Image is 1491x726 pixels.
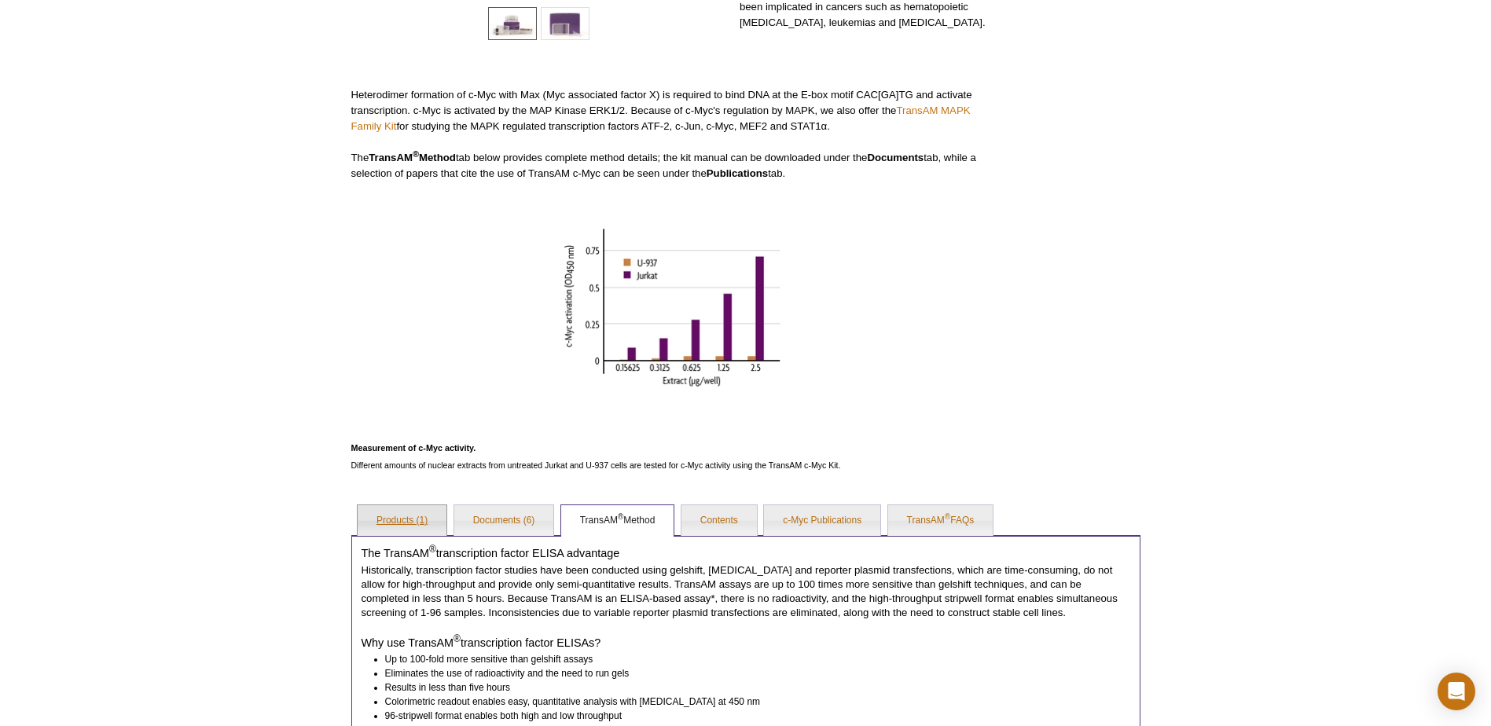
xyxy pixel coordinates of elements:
a: Documents (6) [454,505,554,537]
h3: Measurement of c-Myc activity. [351,438,991,457]
li: Colorimetric readout enables easy, quantitative analysis with [MEDICAL_DATA] at 450 nm [385,695,1116,709]
li: 96-stripwell format enables both high and low throughput [385,709,1116,723]
a: Contents [681,505,757,537]
sup: ® [413,149,419,159]
sup: ® [454,633,461,644]
li: Up to 100-fold more sensitive than gelshift assays [385,652,1116,666]
img: Measurement of c-Myc activity [562,229,780,387]
h4: The TransAM transcription factor ELISA advantage [362,546,1130,560]
p: Historically, transcription factor studies have been conducted using gelshift, [MEDICAL_DATA] and... [362,563,1130,620]
a: TransAM®FAQs [888,505,993,537]
a: c-Myc Publications [764,505,880,537]
li: Eliminates the use of radioactivity and the need to run gels [385,666,1116,680]
strong: Documents [867,152,924,163]
sup: ® [945,512,950,521]
span: Different amounts of nuclear extracts from untreated Jurkat and U-937 cells are tested for c-Myc ... [351,460,841,470]
a: TransAM®Method [561,505,674,537]
div: Open Intercom Messenger [1438,673,1475,710]
strong: Publications [707,167,768,179]
li: Results in less than five hours [385,680,1116,695]
sup: ® [429,544,436,555]
sup: ® [618,512,623,521]
h4: Why use TransAM transcription factor ELISAs? [362,636,1130,650]
p: The tab below provides complete method details; the kit manual can be downloaded under the tab, w... [351,150,991,181]
p: Heterodimer formation of c-Myc with Max (Myc associated factor X) is required to bind DNA at the ... [351,87,991,134]
strong: TransAM Method [369,152,456,163]
a: TransAM MAPK Family Kit [351,104,971,132]
a: Products (1) [358,505,446,537]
